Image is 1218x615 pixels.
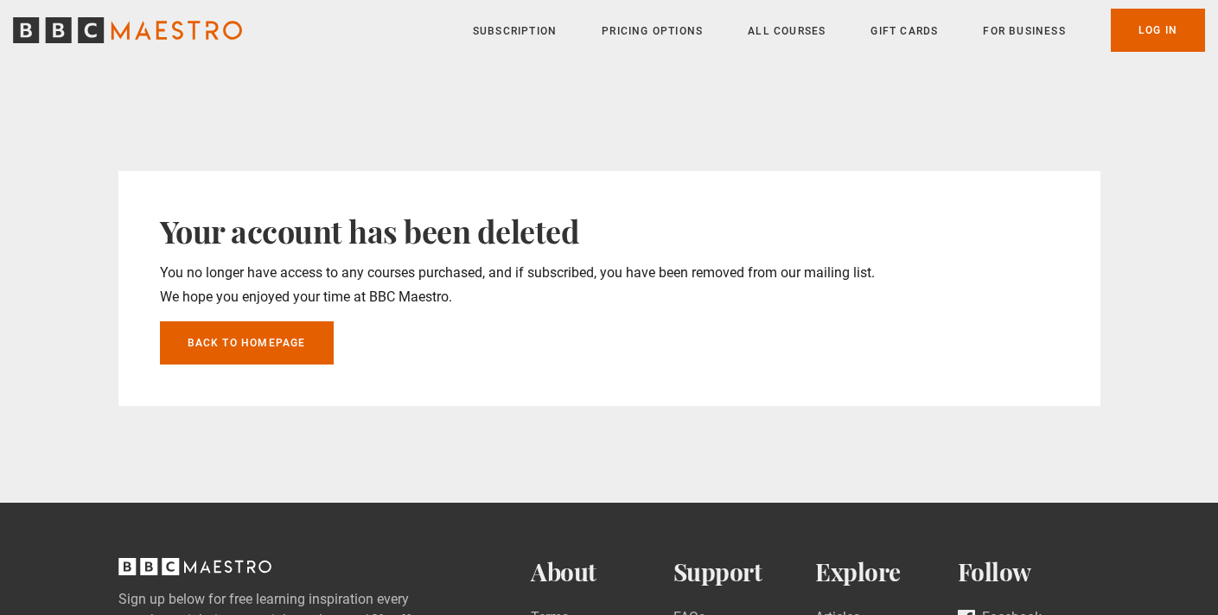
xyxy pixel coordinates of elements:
[673,558,816,586] h2: Support
[1111,9,1205,52] a: Log In
[160,287,1059,307] p: We hope you enjoyed your time at BBC Maestro.
[815,558,958,586] h2: Explore
[531,558,673,586] h2: About
[160,212,1059,249] h1: Your account has been deleted
[13,17,242,43] svg: BBC Maestro
[160,321,334,365] a: Back to homepage
[870,22,938,40] a: Gift Cards
[958,558,1100,586] h2: Follow
[473,9,1205,52] nav: Primary
[118,558,271,575] svg: BBC Maestro, back to top
[602,22,703,40] a: Pricing Options
[160,263,1059,283] p: You no longer have access to any courses purchased, and if subscribed, you have been removed from...
[473,22,557,40] a: Subscription
[748,22,826,40] a: All Courses
[118,564,271,580] a: BBC Maestro, back to top
[983,22,1065,40] a: For business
